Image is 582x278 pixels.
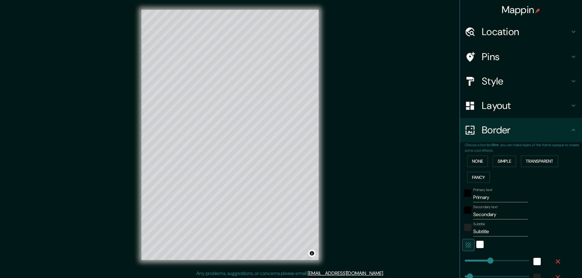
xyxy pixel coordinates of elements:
[465,142,582,153] p: Choose a border. : you can make layers of the frame opaque to create some cool effects.
[492,143,499,147] b: Hint
[467,156,488,167] button: None
[482,26,570,38] h4: Location
[493,156,516,167] button: Simple
[464,190,471,197] button: black
[521,156,558,167] button: Transparent
[473,222,485,227] label: Subtitle
[467,172,490,183] button: Fancy
[464,224,471,231] button: color-222222
[460,93,582,118] div: Layout
[196,270,384,277] p: Any problems, suggestions, or concerns please email .
[308,250,316,257] button: Toggle attribution
[460,20,582,44] div: Location
[528,254,575,271] iframe: Help widget launcher
[482,124,570,136] h4: Border
[460,69,582,93] div: Style
[482,51,570,63] h4: Pins
[502,4,540,16] h4: Mappin
[482,75,570,87] h4: Style
[384,270,385,277] div: .
[535,8,540,13] img: pin-icon.png
[460,45,582,69] div: Pins
[308,270,383,276] a: [EMAIL_ADDRESS][DOMAIN_NAME]
[482,99,570,112] h4: Layout
[460,118,582,142] div: Border
[464,207,471,214] button: black
[385,270,386,277] div: .
[476,241,484,248] button: white
[473,187,492,193] label: Primary text
[473,204,498,210] label: Secondary text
